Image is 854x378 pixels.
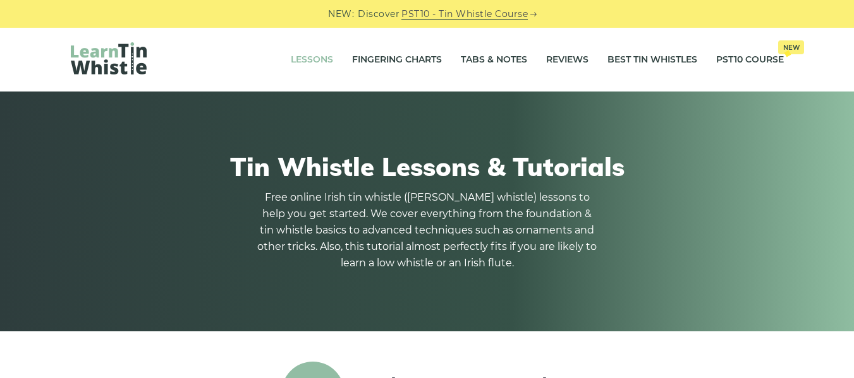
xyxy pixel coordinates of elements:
[352,44,442,76] a: Fingering Charts
[257,189,598,271] p: Free online Irish tin whistle ([PERSON_NAME] whistle) lessons to help you get started. We cover e...
[71,42,147,74] img: LearnTinWhistle.com
[461,44,527,76] a: Tabs & Notes
[716,44,784,76] a: PST10 CourseNew
[778,40,804,54] span: New
[71,151,784,182] h1: Tin Whistle Lessons & Tutorials
[607,44,697,76] a: Best Tin Whistles
[291,44,333,76] a: Lessons
[546,44,589,76] a: Reviews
